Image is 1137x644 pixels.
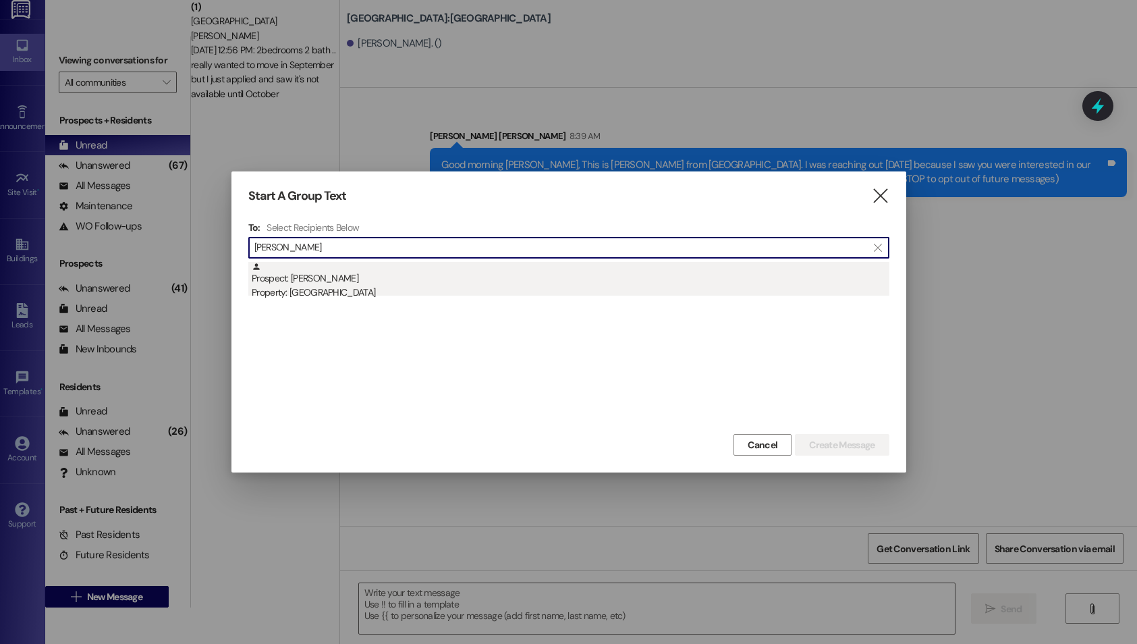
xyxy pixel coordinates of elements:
button: Create Message [795,434,889,456]
span: Cancel [748,440,777,450]
h3: Start A Group Text [248,188,347,204]
span: Create Message [809,440,875,450]
i:  [871,189,889,203]
input: Search for any contact or apartment [254,238,867,257]
h3: To: [248,221,260,234]
button: Clear text [867,238,889,258]
button: Cancel [733,434,792,456]
div: Prospect: [PERSON_NAME]Property: [GEOGRAPHIC_DATA] [248,262,889,296]
i:  [874,242,881,253]
div: Prospect: [PERSON_NAME] [252,262,889,300]
h4: Select Recipients Below [267,221,359,234]
div: Property: [GEOGRAPHIC_DATA] [252,286,889,300]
